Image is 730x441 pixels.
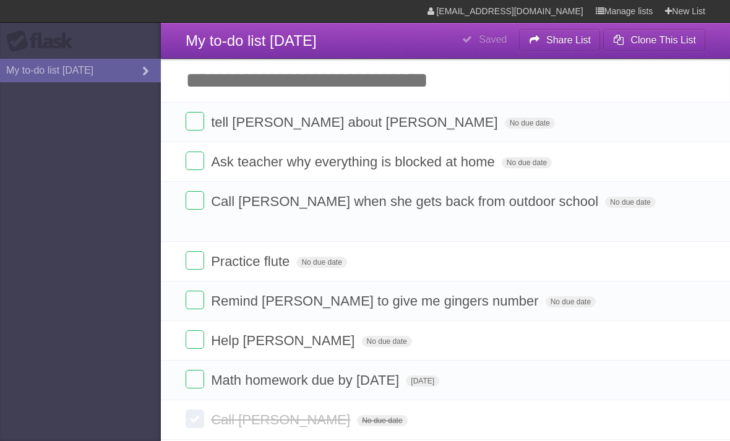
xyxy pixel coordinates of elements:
span: No due date [605,197,655,208]
span: Help [PERSON_NAME] [211,333,358,348]
span: Math homework due by [DATE] [211,372,402,388]
span: Call [PERSON_NAME] [211,412,353,427]
span: My to-do list [DATE] [186,32,317,49]
span: No due date [502,157,552,168]
label: Done [186,191,204,210]
span: Call [PERSON_NAME] when she gets back from outdoor school [211,194,601,209]
span: Ask teacher why everything is blocked at home [211,154,498,169]
b: Clone This List [630,35,696,45]
b: Saved [479,34,507,45]
span: No due date [296,257,346,268]
span: No due date [362,336,412,347]
label: Done [186,251,204,270]
span: No due date [357,415,407,426]
label: Done [186,112,204,131]
label: Done [186,330,204,349]
label: Done [186,152,204,170]
span: Practice flute [211,254,293,269]
button: Share List [519,29,601,51]
span: No due date [546,296,596,307]
button: Clone This List [603,29,705,51]
label: Done [186,409,204,428]
b: Share List [546,35,591,45]
label: Done [186,291,204,309]
label: Done [186,370,204,388]
span: [DATE] [406,375,439,387]
div: Flask [6,30,80,53]
span: tell [PERSON_NAME] about [PERSON_NAME] [211,114,500,130]
span: No due date [505,118,555,129]
span: Remind [PERSON_NAME] to give me gingers number [211,293,541,309]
